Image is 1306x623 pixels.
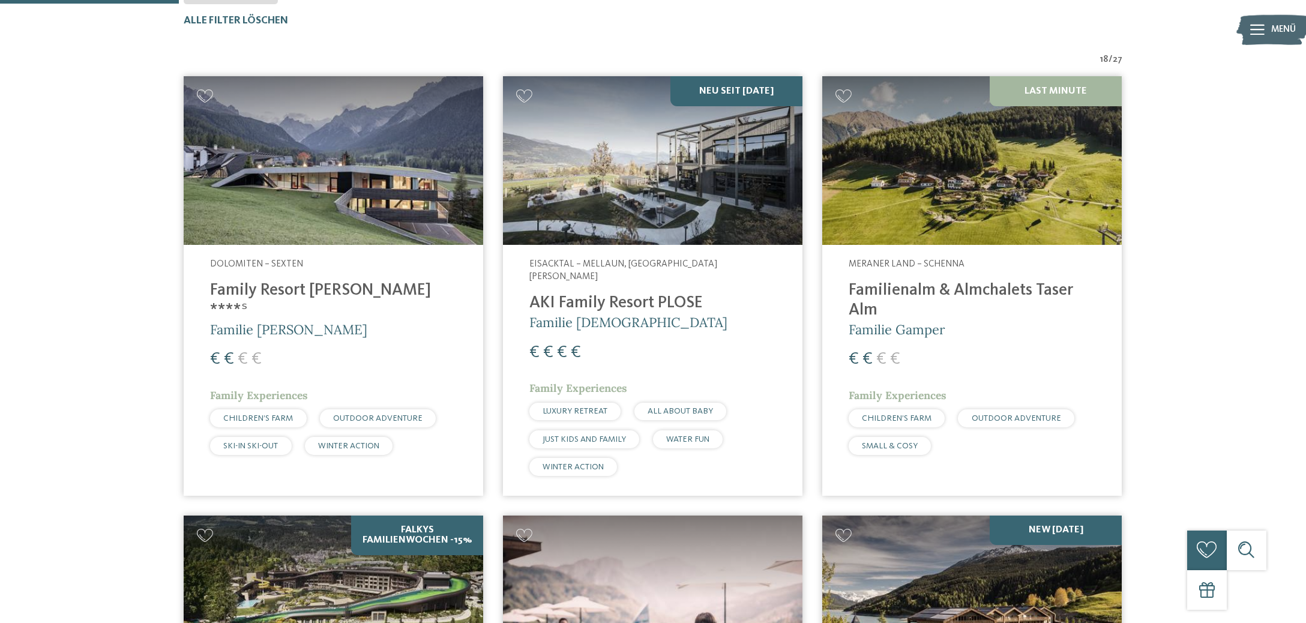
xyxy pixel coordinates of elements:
span: € [876,351,886,368]
span: WINTER ACTION [318,442,379,450]
h4: Family Resort [PERSON_NAME] ****ˢ [210,281,457,321]
span: Family Experiences [210,388,308,402]
span: 27 [1113,53,1122,67]
span: € [210,351,220,368]
span: SMALL & COSY [862,442,918,450]
span: Familie Gamper [849,321,945,338]
span: SKI-IN SKI-OUT [223,442,278,450]
span: LUXURY RETREAT [543,407,607,415]
span: OUTDOOR ADVENTURE [972,414,1061,423]
img: Familienhotels gesucht? Hier findet ihr die besten! [503,76,802,245]
span: € [849,351,859,368]
span: € [251,351,262,368]
span: € [224,351,234,368]
span: / [1109,53,1113,67]
span: CHILDREN’S FARM [862,414,931,423]
span: Familie [PERSON_NAME] [210,321,367,338]
span: € [238,351,248,368]
span: € [543,344,553,361]
span: 18 [1100,53,1109,67]
img: Familienhotels gesucht? Hier findet ihr die besten! [822,76,1122,245]
a: Familienhotels gesucht? Hier findet ihr die besten! Last Minute Meraner Land – Schenna Familienal... [822,76,1122,496]
span: € [890,351,900,368]
h4: Familienalm & Almchalets Taser Alm [849,281,1095,321]
span: € [529,344,540,361]
span: Family Experiences [849,388,946,402]
span: WATER FUN [666,435,709,444]
span: WINTER ACTION [543,463,604,471]
h4: AKI Family Resort PLOSE [529,293,776,313]
span: CHILDREN’S FARM [223,414,293,423]
span: OUTDOOR ADVENTURE [333,414,423,423]
span: ALL ABOUT BABY [648,407,713,415]
span: € [571,344,581,361]
span: € [862,351,873,368]
span: JUST KIDS AND FAMILY [543,435,626,444]
span: Eisacktal – Mellaun, [GEOGRAPHIC_DATA][PERSON_NAME] [529,259,717,282]
a: Familienhotels gesucht? Hier findet ihr die besten! NEU seit [DATE] Eisacktal – Mellaun, [GEOGRAP... [503,76,802,496]
span: Dolomiten – Sexten [210,259,303,269]
img: Family Resort Rainer ****ˢ [184,76,483,245]
span: Meraner Land – Schenna [849,259,964,269]
a: Familienhotels gesucht? Hier findet ihr die besten! Dolomiten – Sexten Family Resort [PERSON_NAME... [184,76,483,496]
span: Alle Filter löschen [184,16,288,26]
span: € [557,344,567,361]
span: Familie [DEMOGRAPHIC_DATA] [529,314,727,331]
span: Family Experiences [529,381,627,395]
